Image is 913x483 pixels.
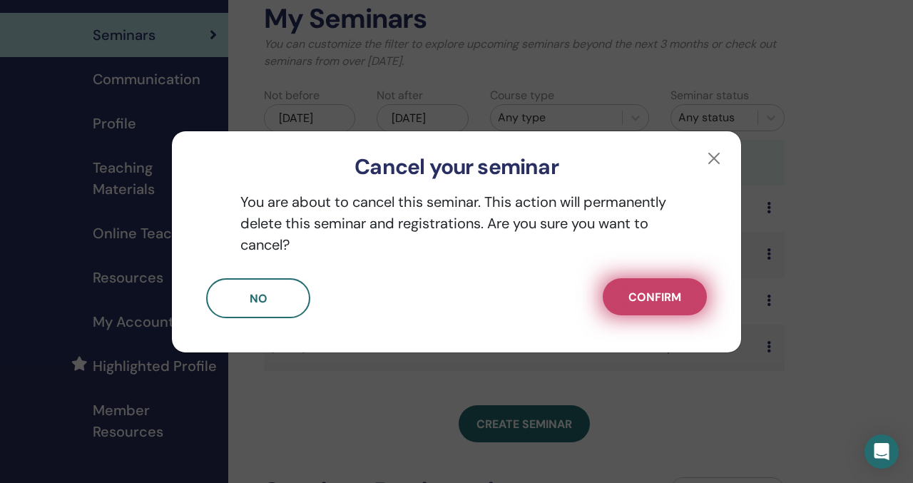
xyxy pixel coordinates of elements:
[206,191,707,255] p: You are about to cancel this seminar. This action will permanently delete this seminar and regist...
[195,154,718,180] h3: Cancel your seminar
[864,434,899,469] div: Open Intercom Messenger
[603,278,707,315] button: Confirm
[206,278,310,318] button: No
[250,291,267,306] span: No
[628,290,681,305] span: Confirm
